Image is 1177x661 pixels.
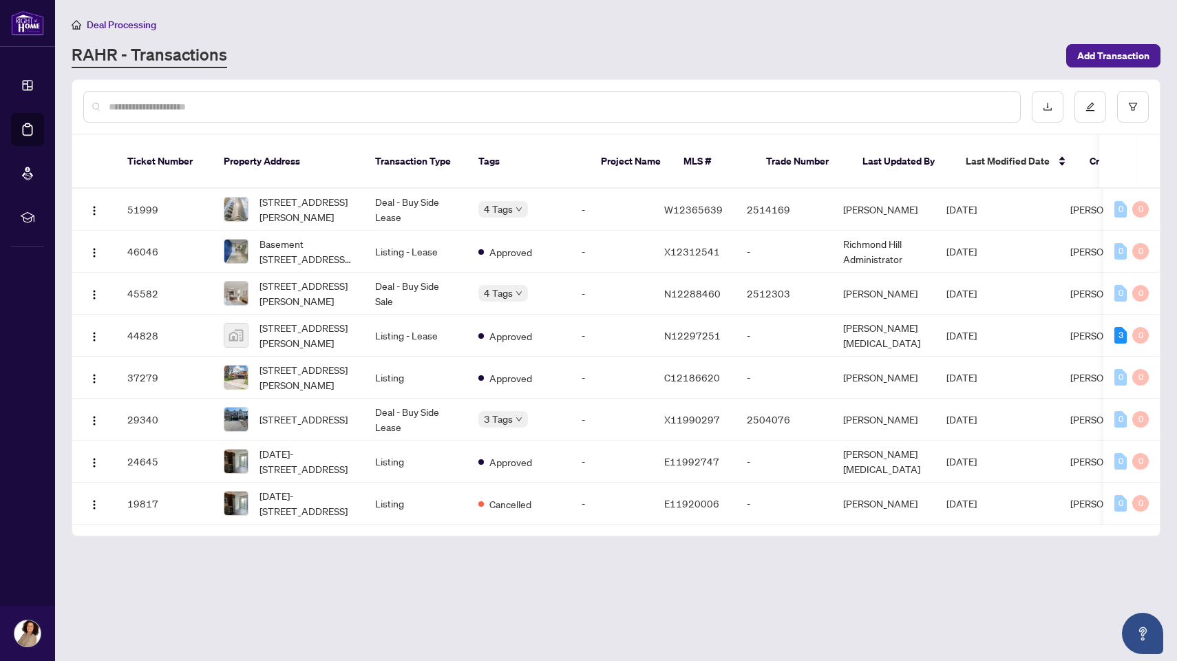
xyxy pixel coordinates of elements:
td: [PERSON_NAME][MEDICAL_DATA] [832,315,935,357]
button: Logo [83,408,105,430]
td: [PERSON_NAME] [832,273,935,315]
div: 0 [1114,453,1127,470]
span: [PERSON_NAME] [1070,455,1145,468]
th: Last Updated By [851,135,955,189]
img: Logo [89,205,100,216]
img: Logo [89,499,100,510]
td: - [571,189,653,231]
span: Deal Processing [87,19,156,31]
img: Logo [89,415,100,426]
button: Logo [83,366,105,388]
td: 24645 [116,441,213,483]
img: thumbnail-img [224,198,248,221]
span: X11990297 [664,413,720,426]
img: thumbnail-img [224,408,248,431]
th: Created By [1079,135,1161,189]
span: [DATE] [946,203,977,216]
span: [DATE] [946,371,977,384]
span: E11992747 [664,455,719,468]
td: - [736,441,832,483]
img: thumbnail-img [224,240,248,263]
th: Last Modified Date [955,135,1079,189]
td: - [736,357,832,399]
img: Logo [89,247,100,258]
th: Tags [467,135,590,189]
span: [DATE] [946,455,977,468]
td: Richmond Hill Administrator [832,231,935,273]
span: C12186620 [664,371,720,384]
span: [PERSON_NAME] [1070,329,1145,342]
td: Listing [364,357,467,399]
span: [PERSON_NAME] [1070,287,1145,300]
td: Listing [364,441,467,483]
td: - [571,399,653,441]
div: 0 [1114,243,1127,260]
span: Approved [489,328,532,344]
td: - [571,231,653,273]
th: Project Name [590,135,672,189]
div: 0 [1132,453,1149,470]
td: 19817 [116,483,213,525]
img: thumbnail-img [224,282,248,305]
td: [PERSON_NAME][MEDICAL_DATA] [832,441,935,483]
span: Cancelled [489,496,531,512]
span: [DATE]-[STREET_ADDRESS] [259,488,353,518]
img: Logo [89,457,100,468]
td: [PERSON_NAME] [832,357,935,399]
div: 0 [1114,495,1127,512]
span: [STREET_ADDRESS][PERSON_NAME] [259,278,353,308]
button: edit [1074,91,1106,123]
button: download [1032,91,1063,123]
span: [DATE] [946,245,977,258]
td: 29340 [116,399,213,441]
td: 46046 [116,231,213,273]
div: 0 [1132,201,1149,218]
img: Logo [89,331,100,342]
span: down [516,416,522,423]
button: filter [1117,91,1149,123]
td: Listing - Lease [364,231,467,273]
td: 2512303 [736,273,832,315]
span: [PERSON_NAME] [1070,371,1145,384]
td: [PERSON_NAME] [832,483,935,525]
td: - [736,483,832,525]
span: Basement [STREET_ADDRESS][PERSON_NAME] [259,236,353,266]
span: N12288460 [664,287,721,300]
span: [STREET_ADDRESS][PERSON_NAME] [259,362,353,392]
div: 0 [1132,495,1149,512]
span: down [516,206,522,213]
span: Approved [489,454,532,470]
span: 4 Tags [484,201,513,217]
div: 0 [1132,285,1149,302]
span: [DATE] [946,329,977,342]
button: Logo [83,240,105,262]
span: 3 Tags [484,411,513,427]
img: logo [11,10,44,36]
img: thumbnail-img [224,324,248,347]
button: Logo [83,198,105,220]
span: Approved [489,370,532,386]
div: 0 [1114,285,1127,302]
td: 51999 [116,189,213,231]
span: [DATE] [946,413,977,426]
img: Profile Icon [14,620,41,647]
span: E11920006 [664,497,719,510]
div: 3 [1114,327,1127,344]
td: - [736,315,832,357]
th: Property Address [213,135,364,189]
div: 0 [1114,411,1127,428]
th: MLS # [672,135,755,189]
span: [PERSON_NAME] [1070,413,1145,426]
td: - [571,441,653,483]
td: Listing - Lease [364,315,467,357]
span: [STREET_ADDRESS][PERSON_NAME] [259,320,353,350]
span: down [516,290,522,297]
button: Logo [83,450,105,472]
span: Approved [489,244,532,260]
button: Logo [83,282,105,304]
span: 4 Tags [484,285,513,301]
td: - [571,273,653,315]
button: Open asap [1122,613,1163,654]
div: 0 [1114,201,1127,218]
td: - [571,483,653,525]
